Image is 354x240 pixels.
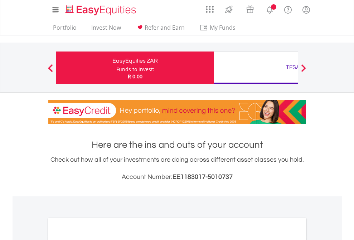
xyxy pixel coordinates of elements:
h3: Account Number: [48,172,306,182]
span: My Funds [199,23,246,32]
button: Previous [43,68,58,75]
span: R 0.00 [128,73,142,80]
img: thrive-v2.svg [223,4,235,15]
span: Refer and Earn [145,24,185,31]
img: grid-menu-icon.svg [206,5,214,13]
a: Home page [63,2,139,16]
div: Funds to invest: [116,66,154,73]
a: Notifications [261,2,279,16]
span: EE1183017-5010737 [173,173,233,180]
div: EasyEquities ZAR [60,56,210,66]
a: My Profile [297,2,315,18]
img: EasyCredit Promotion Banner [48,100,306,124]
a: Vouchers [239,2,261,15]
div: Check out how all of your investments are doing across different asset classes you hold. [48,155,306,182]
a: Invest Now [88,24,124,35]
img: vouchers-v2.svg [244,4,256,15]
img: EasyEquities_Logo.png [64,4,139,16]
a: Refer and Earn [133,24,188,35]
a: AppsGrid [201,2,218,13]
h1: Here are the ins and outs of your account [48,138,306,151]
button: Next [296,68,311,75]
a: FAQ's and Support [279,2,297,16]
a: Portfolio [50,24,79,35]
